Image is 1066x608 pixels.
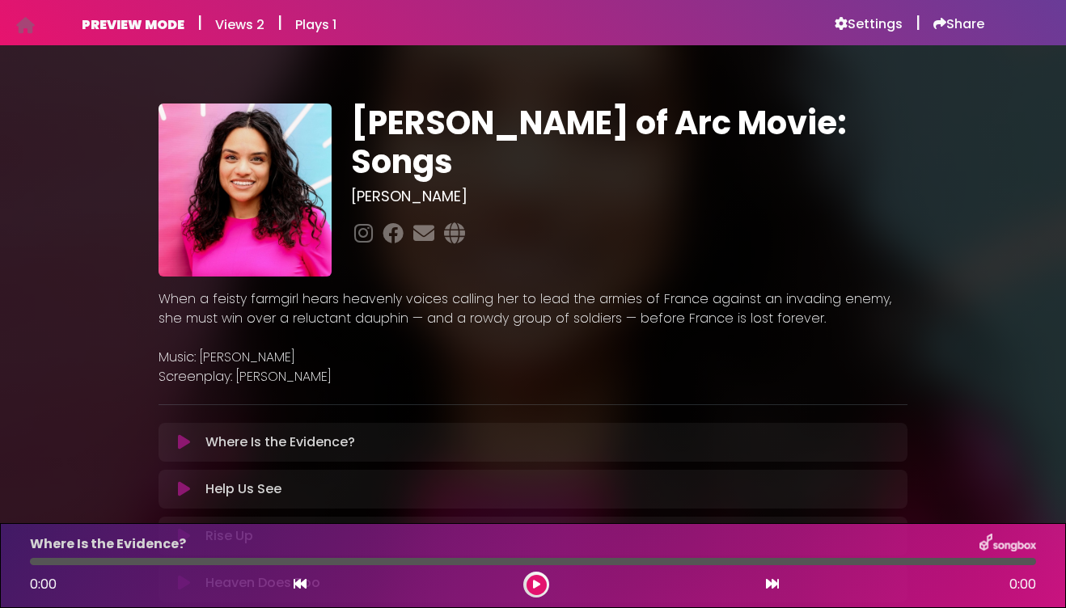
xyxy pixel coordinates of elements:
[30,575,57,593] span: 0:00
[1009,575,1036,594] span: 0:00
[835,16,903,32] a: Settings
[205,433,355,452] p: Where Is the Evidence?
[159,289,907,328] p: When a feisty farmgirl hears heavenly voices calling her to lead the armies of France against an ...
[979,534,1036,555] img: songbox-logo-white.png
[295,17,336,32] h6: Plays 1
[159,103,332,277] img: CXLGyFwTbmAzLqZCow4w
[277,13,282,32] h5: |
[916,13,920,32] h5: |
[351,103,908,181] h1: [PERSON_NAME] of Arc Movie: Songs
[205,479,281,499] p: Help Us See
[197,13,202,32] h5: |
[159,367,907,386] p: Screenplay: [PERSON_NAME]
[159,348,907,367] p: Music: [PERSON_NAME]
[933,16,984,32] a: Share
[30,534,186,554] p: Where Is the Evidence?
[215,17,264,32] h6: Views 2
[351,188,908,205] h3: [PERSON_NAME]
[82,17,184,32] h6: PREVIEW MODE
